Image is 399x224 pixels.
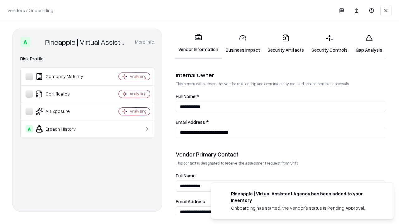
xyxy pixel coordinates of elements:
p: Vendors / Onboarding [7,7,53,14]
div: Analyzing [130,109,147,114]
label: Full Name * [176,94,385,99]
img: Pineapple | Virtual Assistant Agency [33,37,43,47]
div: A [20,37,30,47]
button: More info [135,36,154,48]
div: Risk Profile [20,55,154,63]
div: AI Exposure [26,108,100,115]
div: Breach History [26,125,100,133]
div: Vendor Primary Contact [176,151,385,158]
div: A [26,125,33,133]
a: Business Impact [222,29,264,58]
div: Onboarding has started, the vendor's status is Pending Approval. [231,205,379,211]
p: This contact is designated to receive the assessment request from Shift [176,161,385,166]
a: Security Artifacts [264,29,308,58]
label: Full Name [176,173,385,178]
a: Gap Analysis [351,29,387,58]
img: trypineapple.com [219,190,226,198]
div: Pineapple | Virtual Assistant Agency [45,37,127,47]
div: Pineapple | Virtual Assistant Agency has been added to your inventory [231,190,379,203]
p: This person will oversee the vendor relationship and coordinate any required assessments or appro... [176,81,385,86]
div: Company Maturity [26,73,100,80]
label: Email Address [176,199,385,204]
label: Email Address * [176,120,385,124]
a: Security Controls [308,29,351,58]
div: Analyzing [130,74,147,79]
div: Certificates [26,90,100,98]
div: Analyzing [130,91,147,96]
div: Internal Owner [176,71,385,79]
a: Vendor Information [175,29,222,59]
